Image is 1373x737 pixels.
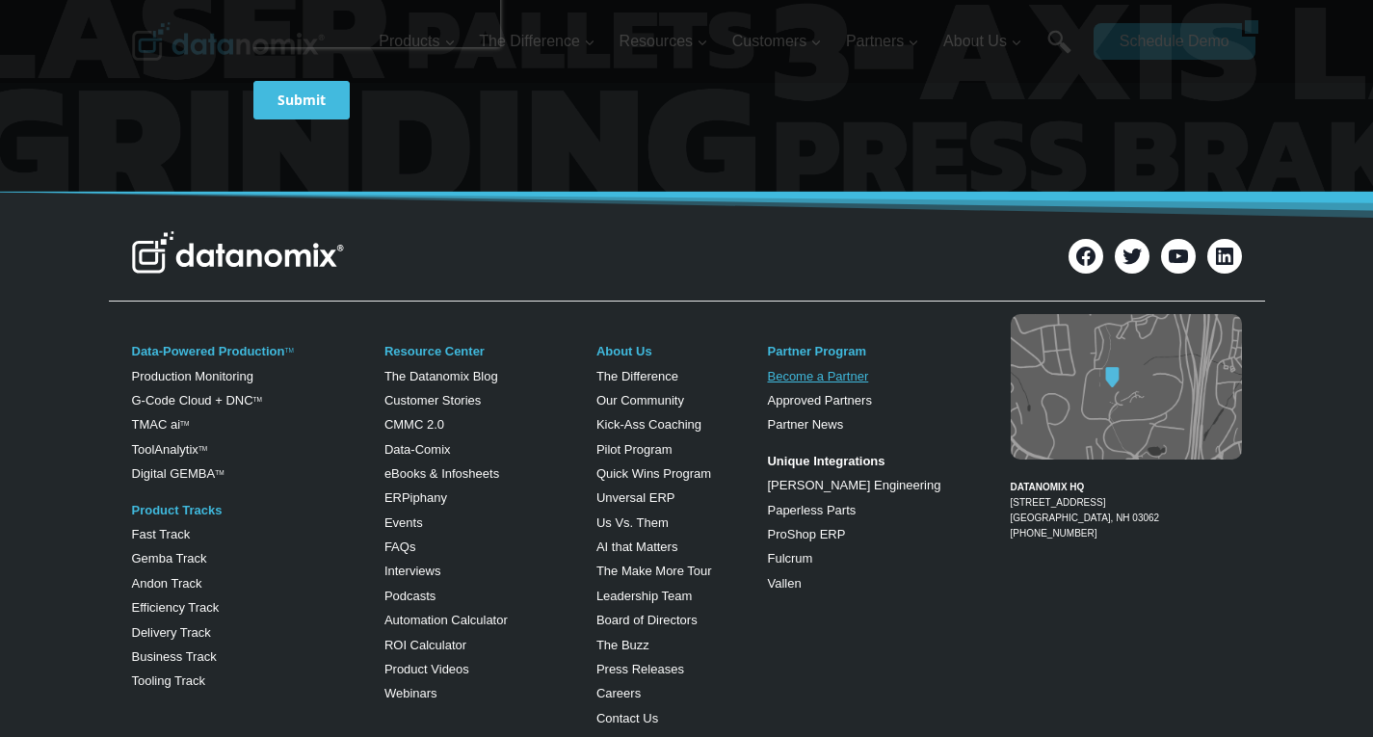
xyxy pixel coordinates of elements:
a: FAQs [384,540,416,554]
a: G-Code Cloud + DNCTM [132,393,262,408]
a: Us Vs. Them [596,515,669,530]
a: Fast Track [132,527,191,541]
a: Fulcrum [767,551,812,566]
a: ProShop ERP [767,527,845,541]
a: eBooks & Infosheets [384,466,499,481]
a: Interviews [384,564,441,578]
img: Datanomix Logo [132,231,344,274]
a: Leadership Team [596,589,693,603]
a: Kick-Ass Coaching [596,417,701,432]
a: TMAC aiTM [132,417,190,432]
a: TM [198,445,207,452]
span: Phone number [434,80,520,97]
a: Andon Track [132,576,202,591]
a: Contact Us [596,711,658,725]
a: Careers [596,686,641,700]
a: Pilot Program [596,442,673,457]
a: TM [284,347,293,354]
a: Digital GEMBATM [132,466,224,481]
a: Business Track [132,649,217,664]
a: Efficiency Track [132,600,220,615]
a: Become a Partner [767,369,868,383]
span: Last Name [434,1,495,18]
a: Press Releases [596,662,684,676]
strong: Unique Integrations [767,454,885,468]
a: Approved Partners [767,393,871,408]
a: ERPiphany [384,490,447,505]
a: Quick Wins Program [596,466,711,481]
a: Production Monitoring [132,369,253,383]
img: Datanomix map image [1011,314,1242,460]
a: Partner News [767,417,843,432]
strong: DATANOMIX HQ [1011,482,1085,492]
a: CMMC 2.0 [384,417,444,432]
a: Delivery Track [132,625,211,640]
a: AI that Matters [596,540,678,554]
a: Our Community [596,393,684,408]
a: Terms [216,430,245,443]
a: [STREET_ADDRESS][GEOGRAPHIC_DATA], NH 03062 [1011,497,1160,523]
a: The Datanomix Blog [384,369,498,383]
a: Paperless Parts [767,503,856,517]
span: State/Region [434,238,508,255]
a: ROI Calculator [384,638,466,652]
a: The Make More Tour [596,564,712,578]
a: Data-Comix [384,442,451,457]
a: Unversal ERP [596,490,675,505]
a: Board of Directors [596,613,698,627]
a: Automation Calculator [384,613,508,627]
a: Webinars [384,686,437,700]
a: The Buzz [596,638,649,652]
sup: TM [253,396,262,403]
a: Vallen [767,576,801,591]
a: Product Videos [384,662,469,676]
a: Privacy Policy [262,430,325,443]
a: About Us [596,344,652,358]
a: Data-Powered Production [132,344,285,358]
a: Events [384,515,423,530]
a: Tooling Track [132,673,206,688]
a: Partner Program [767,344,866,358]
sup: TM [215,469,224,476]
a: ToolAnalytix [132,442,198,457]
a: [PERSON_NAME] Engineering [767,478,940,492]
sup: TM [180,420,189,427]
figcaption: [PHONE_NUMBER] [1011,464,1242,541]
a: Resource Center [384,344,485,358]
a: Gemba Track [132,551,207,566]
a: The Difference [596,369,678,383]
a: Customer Stories [384,393,481,408]
a: Podcasts [384,589,436,603]
a: Product Tracks [132,503,223,517]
